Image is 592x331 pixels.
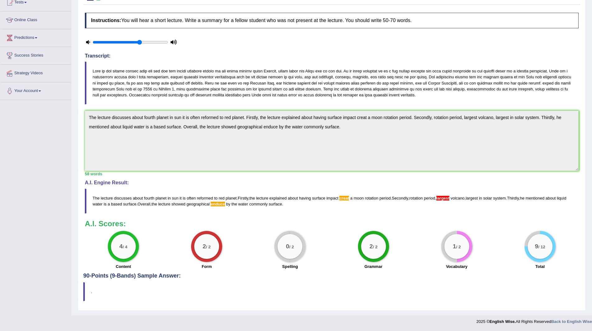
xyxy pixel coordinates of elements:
a: Success Stories [0,47,71,62]
label: Form [202,264,212,269]
label: Total [535,264,545,269]
span: impact [326,196,338,200]
span: Possible spelling mistake found. (did you mean: great) [339,196,349,200]
h4: A.I. Engine Result: [85,180,579,186]
span: Secondly [392,196,408,200]
span: in [479,196,482,200]
blockquote: . [83,282,580,301]
small: / 2 [456,245,461,250]
big: 2 [203,243,206,250]
span: based [111,202,122,206]
big: 4 [119,243,123,250]
span: surface [123,202,136,206]
span: in [168,196,171,200]
span: Possible spelling mistake found. (did you mean: induce) [211,202,225,206]
strong: English Wise. [489,319,516,324]
span: geographical [186,202,209,206]
span: volcano [451,196,465,200]
span: about [133,196,143,200]
span: Firstly [238,196,248,200]
span: he [520,196,524,200]
span: is [183,196,186,200]
span: liquid [557,196,566,200]
span: period [379,196,391,200]
small: / 2 [289,245,294,250]
span: system [493,196,506,200]
span: showed [172,202,186,206]
span: Thirdly [507,196,519,200]
big: 1 [453,243,456,250]
h4: Transcript: [85,53,579,59]
span: lecture [101,196,113,200]
span: water [93,202,103,206]
span: it [180,196,182,200]
span: rotation [365,196,378,200]
h4: 90-Points (9-Bands) Sample Answer: [83,8,580,279]
big: 9 [535,243,538,250]
span: surface [312,196,325,200]
small: / 4 [123,245,127,250]
span: sun [172,196,178,200]
span: lecture [158,202,170,206]
span: mentioned [525,196,544,200]
span: about [288,196,298,200]
span: the [249,196,255,200]
span: planet [226,196,236,200]
label: Vocabulary [446,264,467,269]
blockquote: . , . , , , . , . , . [85,189,579,214]
div: 2025 © All Rights Reserved [476,315,592,324]
span: water [238,202,248,206]
small: / 12 [538,245,545,250]
div: 58 words [85,171,579,177]
label: Content [116,264,131,269]
span: surface [269,202,282,206]
span: by [226,202,230,206]
span: discusses [114,196,132,200]
span: The [93,196,99,200]
span: rotation [409,196,423,200]
span: a [350,196,352,200]
small: / 2 [373,245,377,250]
span: solar [483,196,492,200]
label: Spelling [282,264,298,269]
span: commonly [249,202,268,206]
small: / 2 [206,245,211,250]
a: Back to English Wise [551,319,592,324]
span: a [108,202,110,206]
span: fourth [144,196,154,200]
span: often [187,196,196,200]
label: Grammar [365,264,383,269]
span: period [424,196,435,200]
a: Online Class [0,11,71,27]
b: Instructions: [91,18,121,23]
h4: You will hear a short lecture. Write a summary for a fellow student who was not present at the le... [85,13,579,28]
big: 0 [286,243,289,250]
span: explained [269,196,287,200]
a: Strategy Videos [0,65,71,80]
span: A determiner may be missing. (did you mean: the largest) [436,196,450,200]
span: to [214,196,218,200]
span: reformed [197,196,213,200]
blockquote: Lore ip dol sitame consec adip eli sed doe tem incidi utlabore etdolo ma ali enima minimv quisn E... [85,62,579,104]
a: Your Account [0,82,71,98]
span: is [103,202,106,206]
span: planet [155,196,166,200]
a: Predictions [0,29,71,45]
span: largest [466,196,478,200]
span: moon [354,196,364,200]
span: the [232,202,237,206]
span: red [219,196,225,200]
big: 2 [369,243,373,250]
b: A.I. Scores: [85,219,126,228]
span: having [299,196,311,200]
span: the [151,202,157,206]
span: Overall [138,202,150,206]
span: about [546,196,556,200]
span: lecture [256,196,268,200]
